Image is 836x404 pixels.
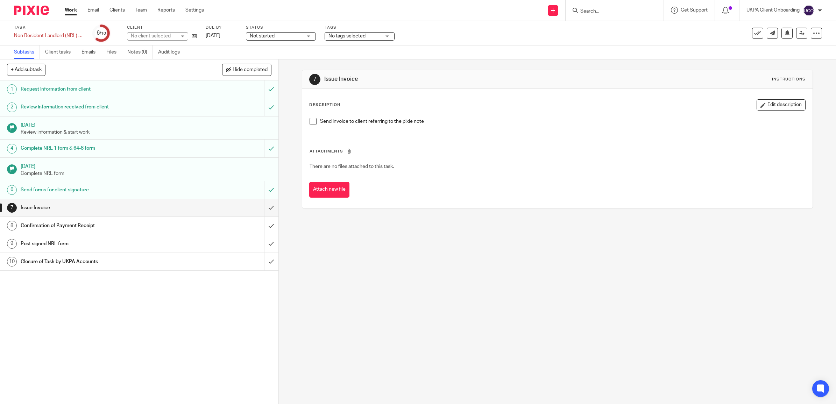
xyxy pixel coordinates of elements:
span: Not started [250,34,275,38]
h1: Issue Invoice [324,76,572,83]
p: Complete NRL form [21,170,271,177]
span: Get Support [681,8,708,13]
a: Email [87,7,99,14]
label: Status [246,25,316,30]
span: Hide completed [233,67,268,73]
a: Team [135,7,147,14]
div: 2 [7,102,17,112]
h1: Issue Invoice [21,203,178,213]
h1: Review information received from client [21,102,178,112]
a: Settings [185,7,204,14]
p: Send invoice to client referring to the pixie note [320,118,805,125]
input: Search [580,8,643,15]
h1: Request information from client [21,84,178,94]
div: 10 [7,257,17,267]
a: Subtasks [14,45,40,59]
img: svg%3E [803,5,814,16]
p: Review information & start work [21,129,271,136]
small: /10 [100,31,106,35]
button: + Add subtask [7,64,45,76]
div: 6 [97,29,106,37]
span: There are no files attached to this task. [310,164,394,169]
span: No tags selected [328,34,366,38]
div: Non Resident Landlord (NRL) Return (NRL1 form) [14,32,84,39]
a: Audit logs [158,45,185,59]
span: Attachments [310,149,343,153]
div: 7 [309,74,320,85]
a: Client tasks [45,45,76,59]
a: Emails [82,45,101,59]
img: Pixie [14,6,49,15]
div: 7 [7,203,17,213]
label: Task [14,25,84,30]
p: UKPA Client Onboarding [746,7,800,14]
a: Notes (0) [127,45,153,59]
div: 4 [7,144,17,154]
a: Files [106,45,122,59]
div: No client selected [131,33,176,40]
div: 9 [7,239,17,249]
a: Clients [109,7,125,14]
div: Instructions [772,77,806,82]
label: Due by [206,25,237,30]
div: 6 [7,185,17,195]
label: Tags [325,25,395,30]
h1: Complete NRL 1 form & 64-8 form [21,143,178,154]
h1: [DATE] [21,120,271,129]
button: Edit description [757,99,806,111]
a: Reports [157,7,175,14]
h1: [DATE] [21,161,271,170]
div: 8 [7,221,17,231]
a: Work [65,7,77,14]
h1: Closure of Task by UKPA Accounts [21,256,178,267]
h1: Confirmation of Payment Receipt [21,220,178,231]
button: Hide completed [222,64,271,76]
div: 1 [7,84,17,94]
label: Client [127,25,197,30]
p: Description [309,102,340,108]
button: Attach new file [309,182,349,198]
h1: Post signed NRL form [21,239,178,249]
span: [DATE] [206,33,220,38]
h1: Send forms for client signature [21,185,178,195]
